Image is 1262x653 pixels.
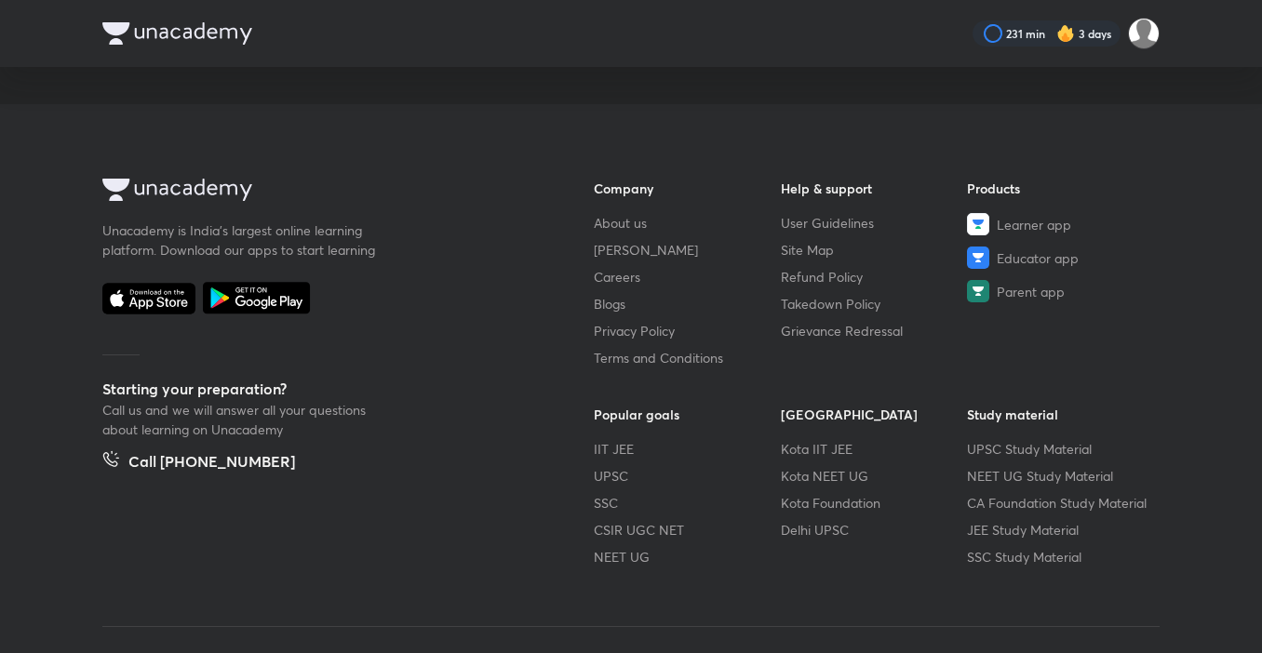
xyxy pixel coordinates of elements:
a: CSIR UGC NET [594,520,781,540]
a: Takedown Policy [781,294,968,313]
img: Parent app [967,280,989,302]
a: NEET UG [594,547,781,566]
a: Grievance Redressal [781,321,968,340]
a: Educator app [967,247,1154,269]
span: Learner app [997,215,1071,234]
a: Terms and Conditions [594,348,781,367]
h5: Call [PHONE_NUMBER] [128,450,295,476]
img: Educator app [967,247,989,269]
h6: Products [967,179,1154,198]
a: Blogs [594,294,781,313]
a: Kota NEET UG [781,466,968,486]
img: Learner app [967,213,989,235]
a: Parent app [967,280,1154,302]
a: Call [PHONE_NUMBER] [102,450,295,476]
a: Kota Foundation [781,493,968,513]
span: Careers [594,267,640,287]
a: IIT JEE [594,439,781,459]
a: JEE Study Material [967,520,1154,540]
p: Call us and we will answer all your questions about learning on Unacademy [102,400,382,439]
a: Privacy Policy [594,321,781,340]
span: Educator app [997,248,1079,268]
a: User Guidelines [781,213,968,233]
a: Delhi UPSC [781,520,968,540]
a: UPSC Study Material [967,439,1154,459]
a: About us [594,213,781,233]
h6: Help & support [781,179,968,198]
a: UPSC [594,466,781,486]
img: Company Logo [102,179,252,201]
span: Parent app [997,282,1065,301]
h6: Popular goals [594,405,781,424]
h6: [GEOGRAPHIC_DATA] [781,405,968,424]
a: Site Map [781,240,968,260]
a: Learner app [967,213,1154,235]
a: CA Foundation Study Material [967,493,1154,513]
a: SSC [594,493,781,513]
a: Careers [594,267,781,287]
a: Company Logo [102,179,534,206]
a: Refund Policy [781,267,968,287]
img: pradhap B [1128,18,1160,49]
h6: Study material [967,405,1154,424]
h5: Starting your preparation? [102,378,534,400]
img: Company Logo [102,22,252,45]
p: Unacademy is India’s largest online learning platform. Download our apps to start learning [102,220,382,260]
img: streak [1056,24,1075,43]
h6: Company [594,179,781,198]
a: SSC Study Material [967,547,1154,566]
a: NEET UG Study Material [967,466,1154,486]
a: Kota IIT JEE [781,439,968,459]
a: [PERSON_NAME] [594,240,781,260]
